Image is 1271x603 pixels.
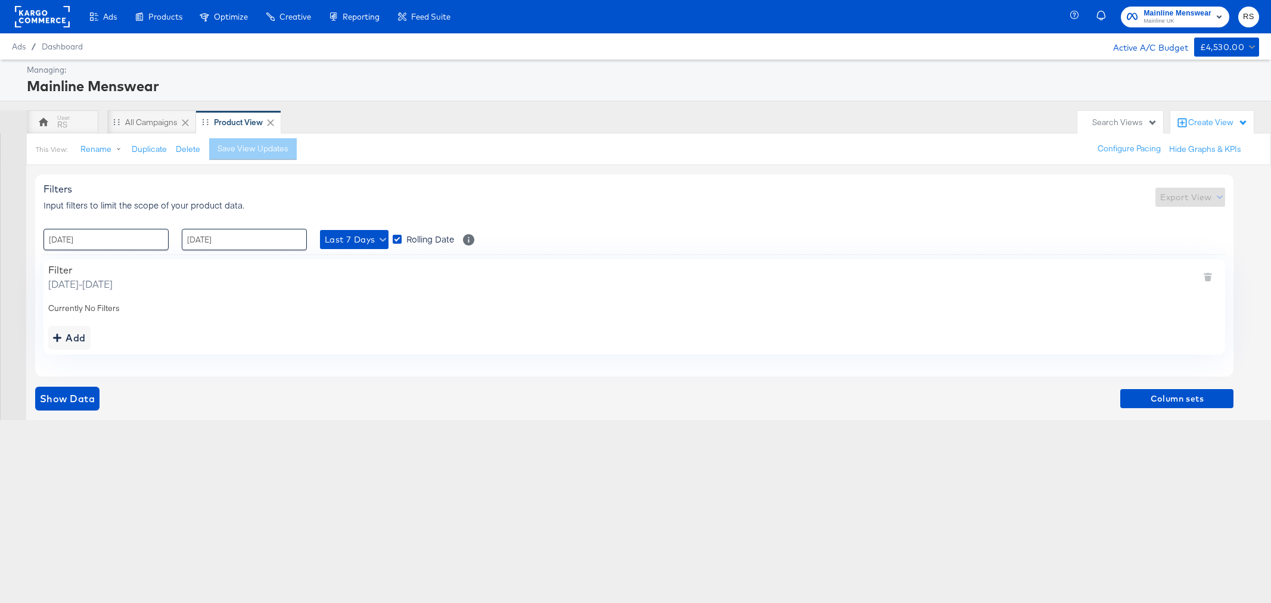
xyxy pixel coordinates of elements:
[176,144,200,155] button: Delete
[148,12,182,21] span: Products
[1121,7,1229,27] button: Mainline MenswearMainline UK
[202,119,209,125] div: Drag to reorder tab
[40,390,95,407] span: Show Data
[27,76,1256,96] div: Mainline Menswear
[132,144,167,155] button: Duplicate
[1188,117,1248,129] div: Create View
[36,145,67,154] div: This View:
[1238,7,1259,27] button: RS
[42,42,83,51] a: Dashboard
[1125,391,1229,406] span: Column sets
[1101,38,1188,55] div: Active A/C Budget
[35,387,100,411] button: showdata
[26,42,42,51] span: /
[1169,144,1241,155] button: Hide Graphs & KPIs
[57,119,67,130] div: RS
[113,119,120,125] div: Drag to reorder tab
[12,42,26,51] span: Ads
[43,183,72,195] span: Filters
[27,64,1256,76] div: Managing:
[1200,40,1245,55] div: £4,530.00
[320,230,389,249] button: Last 7 Days
[406,233,454,245] span: Rolling Date
[1194,38,1259,57] button: £4,530.00
[1120,389,1233,408] button: Column sets
[1143,7,1211,20] span: Mainline Menswear
[103,12,117,21] span: Ads
[1243,10,1254,24] span: RS
[72,139,134,160] button: Rename
[279,12,311,21] span: Creative
[48,277,113,291] span: [DATE] - [DATE]
[1143,17,1211,26] span: Mainline UK
[48,326,91,350] button: addbutton
[48,303,1220,314] div: Currently No Filters
[1092,117,1157,128] div: Search Views
[43,199,244,211] span: Input filters to limit the scope of your product data.
[48,264,113,276] div: Filter
[325,232,384,247] span: Last 7 Days
[214,12,248,21] span: Optimize
[411,12,450,21] span: Feed Suite
[1089,138,1169,160] button: Configure Pacing
[53,330,86,346] div: Add
[214,117,263,128] div: Product View
[343,12,380,21] span: Reporting
[125,117,178,128] div: All Campaigns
